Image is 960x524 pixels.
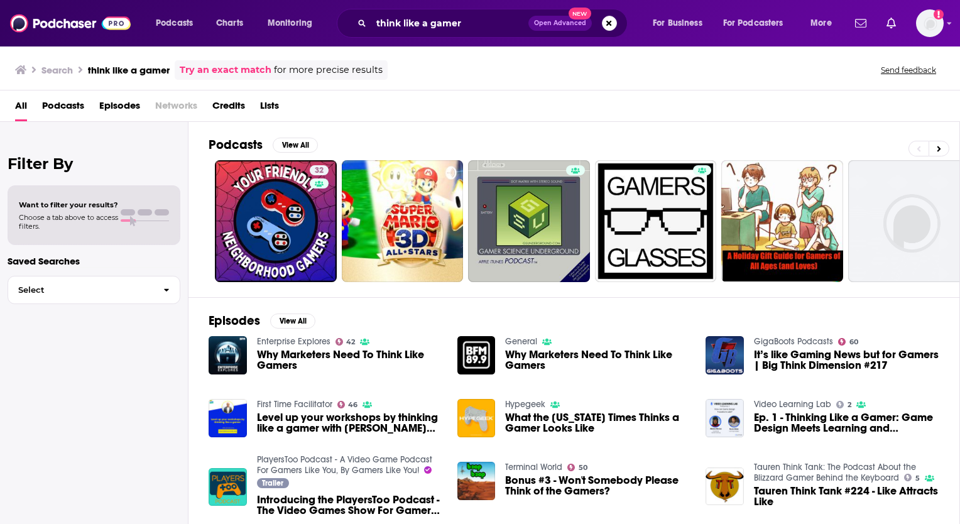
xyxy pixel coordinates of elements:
[754,486,939,507] span: Tauren Think Tank #224 - Like Attracts Like
[262,479,283,487] span: Trailer
[257,349,442,371] a: Why Marketers Need To Think Like Gamers
[754,349,939,371] a: It’s like Gaming News but for Gamers | Big Think Dimension #217
[8,255,180,267] p: Saved Searches
[42,96,84,121] a: Podcasts
[877,65,940,75] button: Send feedback
[257,454,432,476] a: PlayersToo Podcast - A Video Game Podcast For Gamers Like You, By Gamers Like You!
[349,9,640,38] div: Search podcasts, credits, & more...
[8,286,153,294] span: Select
[505,412,690,434] a: What the New York Times Thinks a Gamer Looks Like
[209,137,318,153] a: PodcastsView All
[315,165,324,177] span: 32
[8,155,180,173] h2: Filter By
[723,14,783,32] span: For Podcasters
[567,464,587,471] a: 50
[209,399,247,437] img: Level up your workshops by thinking like a gamer with Marvin Fox (Episode 190)
[268,14,312,32] span: Monitoring
[505,412,690,434] span: What the [US_STATE] Times Thinks a Gamer Looks Like
[156,14,193,32] span: Podcasts
[257,412,442,434] span: Level up your workshops by thinking like a gamer with [PERSON_NAME] (Episode 190)
[916,9,944,37] img: User Profile
[457,399,496,437] img: What the New York Times Thinks a Gamer Looks Like
[10,11,131,35] img: Podchaser - Follow, Share and Rate Podcasts
[579,465,587,471] span: 50
[505,399,545,410] a: Hypegeek
[216,14,243,32] span: Charts
[257,494,442,516] a: Introducing the PlayersToo Podcast - The Video Games Show For Gamers Like You!
[569,8,591,19] span: New
[41,64,73,76] h3: Search
[273,138,318,153] button: View All
[754,336,833,347] a: GigaBoots Podcasts
[259,13,329,33] button: open menu
[810,14,832,32] span: More
[335,338,356,346] a: 42
[881,13,901,34] a: Show notifications dropdown
[209,313,315,329] a: EpisodesView All
[706,336,744,374] img: It’s like Gaming News but for Gamers | Big Think Dimension #217
[534,20,586,26] span: Open Advanced
[212,96,245,121] a: Credits
[457,336,496,374] img: Why Marketers Need To Think Like Gamers
[19,213,118,231] span: Choose a tab above to access filters.
[754,399,831,410] a: Video Learning Lab
[257,412,442,434] a: Level up your workshops by thinking like a gamer with Marvin Fox (Episode 190)
[754,412,939,434] a: Ep. 1 - Thinking Like a Gamer: Game Design Meets Learning and Development – with Mohsin Memon
[274,63,383,77] span: for more precise results
[8,276,180,304] button: Select
[838,338,858,346] a: 60
[848,402,851,408] span: 2
[754,462,916,483] a: Tauren Think Tank: The Podcast About the Blizzard Gamer Behind the Keyboard
[209,336,247,374] img: Why Marketers Need To Think Like Gamers
[505,336,537,347] a: General
[916,9,944,37] span: Logged in as ShoutComms
[180,63,271,77] a: Try an exact match
[270,314,315,329] button: View All
[15,96,27,121] a: All
[147,13,209,33] button: open menu
[209,313,260,329] h2: Episodes
[802,13,848,33] button: open menu
[457,462,496,500] img: Bonus #3 - Won't Somebody Please Think of the Gamers?
[904,474,920,481] a: 5
[915,476,920,481] span: 5
[754,412,939,434] span: Ep. 1 - Thinking Like a Gamer: Game Design Meets Learning and Development – with [PERSON_NAME]
[208,13,251,33] a: Charts
[916,9,944,37] button: Show profile menu
[337,401,358,408] a: 46
[528,16,592,31] button: Open AdvancedNew
[836,401,851,408] a: 2
[706,399,744,437] img: Ep. 1 - Thinking Like a Gamer: Game Design Meets Learning and Development – with Mohsin Memon
[209,137,263,153] h2: Podcasts
[19,200,118,209] span: Want to filter your results?
[715,13,802,33] button: open menu
[849,339,858,345] span: 60
[99,96,140,121] a: Episodes
[644,13,718,33] button: open menu
[706,467,744,506] img: Tauren Think Tank #224 - Like Attracts Like
[505,349,690,371] a: Why Marketers Need To Think Like Gamers
[209,468,247,506] img: Introducing the PlayersToo Podcast - The Video Games Show For Gamers Like You!
[348,402,357,408] span: 46
[310,165,329,175] a: 32
[260,96,279,121] a: Lists
[257,336,330,347] a: Enterprise Explores
[257,399,332,410] a: First Time Facilitator
[934,9,944,19] svg: Add a profile image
